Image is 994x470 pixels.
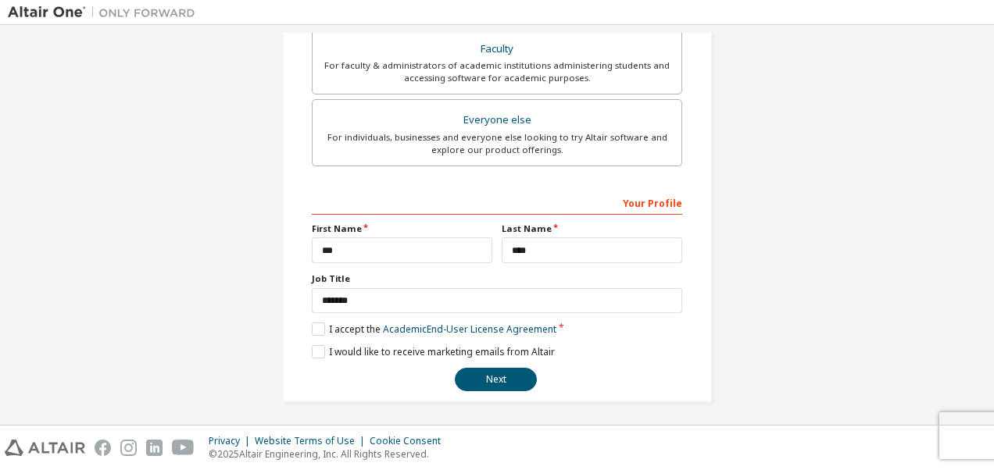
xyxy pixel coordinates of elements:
[209,435,255,447] div: Privacy
[322,38,672,60] div: Faculty
[120,440,137,456] img: instagram.svg
[322,131,672,156] div: For individuals, businesses and everyone else looking to try Altair software and explore our prod...
[312,223,492,235] label: First Name
[312,272,682,285] label: Job Title
[312,345,555,358] label: I would like to receive marketing emails from Altair
[370,435,450,447] div: Cookie Consent
[172,440,195,456] img: youtube.svg
[322,59,672,84] div: For faculty & administrators of academic institutions administering students and accessing softwa...
[322,109,672,131] div: Everyone else
[255,435,370,447] div: Website Terms of Use
[502,223,682,235] label: Last Name
[146,440,163,456] img: linkedin.svg
[312,190,682,215] div: Your Profile
[455,368,537,391] button: Next
[5,440,85,456] img: altair_logo.svg
[312,322,556,336] label: I accept the
[209,447,450,461] p: © 2025 Altair Engineering, Inc. All Rights Reserved.
[8,5,203,20] img: Altair One
[95,440,111,456] img: facebook.svg
[383,322,556,336] a: Academic End-User License Agreement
